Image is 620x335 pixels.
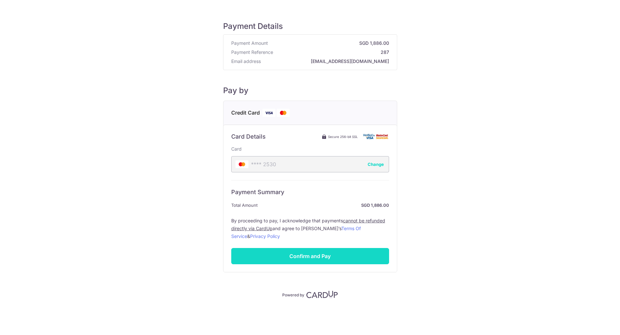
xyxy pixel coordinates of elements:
[231,40,268,46] span: Payment Amount
[231,58,261,65] span: Email address
[231,146,242,152] label: Card
[231,133,266,141] h6: Card Details
[231,188,389,196] h6: Payment Summary
[223,86,397,95] h5: Pay by
[263,58,389,65] strong: [EMAIL_ADDRESS][DOMAIN_NAME]
[271,40,389,46] strong: SGD 1,886.00
[328,134,358,139] span: Secure 256-bit SSL
[368,161,384,167] button: Change
[260,201,389,209] strong: SGD 1,886.00
[231,49,273,56] span: Payment Reference
[223,21,397,31] h5: Payment Details
[231,217,389,240] label: By proceeding to pay, I acknowledge that payments and agree to [PERSON_NAME]’s &
[262,109,275,117] img: Visa
[363,134,389,139] img: Card secure
[231,201,258,209] span: Total Amount
[231,248,389,264] input: Confirm and Pay
[277,109,290,117] img: Mastercard
[306,291,338,298] img: CardUp
[250,233,280,239] a: Privacy Policy
[276,49,389,56] strong: 287
[282,291,304,298] p: Powered by
[231,109,260,117] span: Credit Card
